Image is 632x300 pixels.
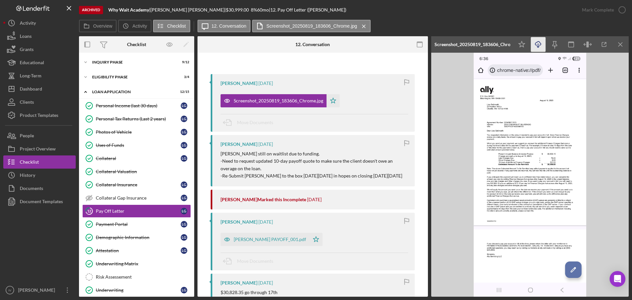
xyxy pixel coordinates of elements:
div: Screenshot_20250819_183606_Chrome.jpg [234,98,323,103]
button: Long-Term [3,69,76,82]
div: Checklist [127,42,146,47]
a: CollateralLG [82,152,191,165]
button: 12. Conversation [197,20,251,32]
button: Mark Complete [575,3,629,16]
div: Collateral [96,156,181,161]
button: [PERSON_NAME] PAYOFF_001.pdf [221,233,323,246]
div: [PERSON_NAME] [16,284,59,298]
button: Screenshot_20250819_183606_Chrome.jpg [221,94,340,107]
div: Long-Term [20,69,41,84]
div: Loans [20,30,32,44]
p: $30,828.35 go through 17th [221,289,277,296]
label: Checklist [167,23,186,29]
time: 2025-08-19 23:36 [258,81,273,86]
p: [PERSON_NAME] still on waitlist due to funding. [221,150,408,157]
div: L G [181,102,187,109]
a: Uses of FundsLG [82,139,191,152]
span: Move Documents [237,120,273,125]
div: Collateral Gap Insurance [96,195,181,201]
tspan: 12 [87,209,91,213]
div: Project Overview [20,142,56,157]
button: Grants [3,43,76,56]
button: Project Overview [3,142,76,155]
div: Collateral Insurance [96,182,181,187]
a: Clients [3,95,76,109]
button: Screenshot_20250819_183606_Chrome.jpg [252,20,371,32]
div: Personal Income (last 30 days) [96,103,181,108]
img: Preview [431,53,629,297]
button: Dashboard [3,82,76,95]
div: [PERSON_NAME] [221,81,257,86]
a: Educational [3,56,76,69]
div: Payment Portal [96,222,181,227]
label: Screenshot_20250819_183606_Chrome.jpg [266,23,357,29]
button: Document Templates [3,195,76,208]
div: Clients [20,95,34,110]
div: Inquiry Phase [92,60,173,64]
div: [PERSON_NAME] PAYOFF_001.pdf [234,237,306,242]
a: Photos of VehicleLG [82,125,191,139]
div: $30,999.00 [226,7,251,13]
div: Uses of Funds [96,143,181,148]
label: Activity [132,23,147,29]
a: Collateral InsuranceLG [82,178,191,191]
b: Why Wait Academy [108,7,149,13]
a: Underwriting Matrix [82,257,191,270]
a: Risk Assessement [82,270,191,284]
div: Risk Assessement [96,274,191,280]
button: Activity [118,20,151,32]
div: [PERSON_NAME] [221,142,257,147]
div: Personal Tax Returns (Last 2 years) [96,116,181,122]
button: Loans [3,30,76,43]
div: Product Templates [20,109,58,123]
a: Personal Income (last 30 days)LG [82,99,191,112]
div: Underwriting Matrix [96,261,191,266]
div: People [20,129,34,144]
div: [PERSON_NAME] Marked this Incomplete [221,197,306,202]
div: 60 mo [257,7,269,13]
button: Checklist [3,155,76,169]
div: History [20,169,35,183]
time: 2025-08-19 16:10 [307,197,322,202]
div: Pay Off Letter [96,208,181,214]
a: 12Pay Off LetterLG [82,205,191,218]
button: Product Templates [3,109,76,122]
div: Archived [79,6,103,14]
text: IV [8,288,12,292]
button: Move Documents [221,253,280,269]
div: Open Intercom Messenger [610,271,625,287]
a: Demographic InformationLG [82,231,191,244]
div: L G [181,247,187,254]
div: L G [181,181,187,188]
div: | 12. Pay Off Letter ([PERSON_NAME]) [269,7,346,13]
div: Screenshot_20250819_183606_Chrome.jpg [434,42,510,47]
a: History [3,169,76,182]
div: [PERSON_NAME] [221,280,257,286]
a: Collateral Gap InsuranceLG [82,191,191,205]
div: L G [181,155,187,162]
div: Photos of Vehicle [96,129,181,135]
button: Move Documents [221,114,280,131]
div: L G [181,129,187,135]
div: L G [181,116,187,122]
div: 12. Conversation [295,42,330,47]
button: Documents [3,182,76,195]
div: Document Templates [20,195,63,210]
time: 2025-08-07 21:46 [258,280,273,286]
div: Eligibility Phase [92,75,173,79]
button: Activity [3,16,76,30]
label: 12. Conversation [212,23,247,29]
div: Collateral Valuation [96,169,191,174]
div: L G [181,208,187,214]
div: 12 / 15 [177,90,189,94]
div: Checklist [20,155,39,170]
